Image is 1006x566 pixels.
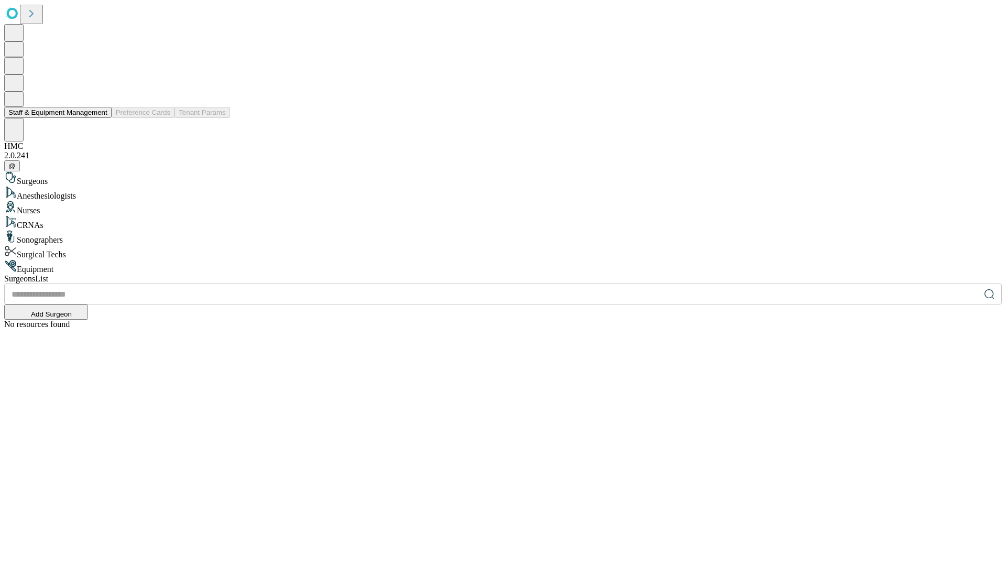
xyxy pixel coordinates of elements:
[174,107,230,118] button: Tenant Params
[4,259,1002,274] div: Equipment
[4,107,112,118] button: Staff & Equipment Management
[4,186,1002,201] div: Anesthesiologists
[4,141,1002,151] div: HMC
[4,245,1002,259] div: Surgical Techs
[4,304,88,320] button: Add Surgeon
[8,162,16,170] span: @
[4,230,1002,245] div: Sonographers
[4,201,1002,215] div: Nurses
[4,274,1002,284] div: Surgeons List
[31,310,72,318] span: Add Surgeon
[4,215,1002,230] div: CRNAs
[4,320,1002,329] div: No resources found
[4,171,1002,186] div: Surgeons
[4,160,20,171] button: @
[112,107,174,118] button: Preference Cards
[4,151,1002,160] div: 2.0.241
